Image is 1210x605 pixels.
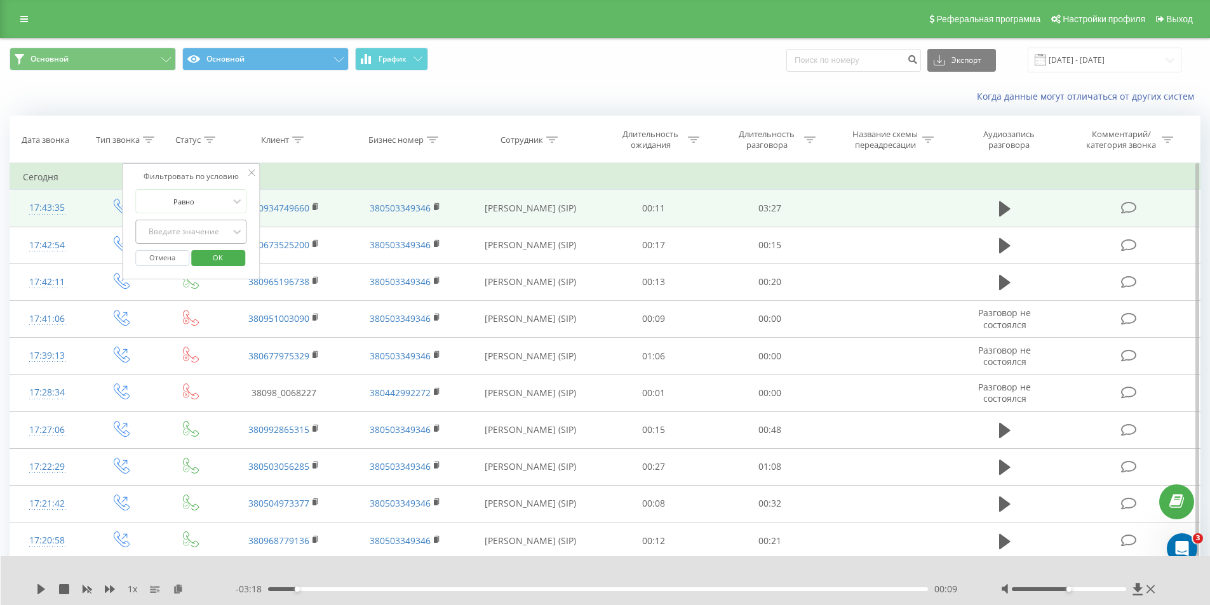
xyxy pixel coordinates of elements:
div: Аудиозапись разговора [967,129,1050,150]
div: Бизнес номер [368,135,424,145]
a: 380503349346 [370,535,431,547]
a: 380503349346 [370,423,431,435]
button: График [355,48,428,70]
td: 00:15 [596,411,712,448]
td: [PERSON_NAME] (SIP) [466,190,596,227]
div: 17:22:29 [23,455,72,479]
span: Настройки профиля [1063,14,1145,24]
a: 380503056285 [248,460,309,472]
iframe: Intercom live chat [1167,533,1197,564]
button: Отмена [135,250,189,266]
div: Введите значение [139,227,229,237]
td: 00:08 [596,485,712,522]
a: 380673525200 [248,239,309,251]
div: Тип звонка [96,135,140,145]
td: 00:12 [596,522,712,559]
div: 17:28:34 [23,380,72,405]
td: Сегодня [10,164,1200,190]
a: 380504973377 [248,497,309,509]
a: 380677975329 [248,350,309,362]
td: 38098_0068227 [224,375,344,411]
span: Разговор не состоялся [978,381,1031,404]
span: 1 x [128,583,137,595]
div: Сотрудник [501,135,543,145]
div: 17:20:58 [23,528,72,553]
td: 00:09 [596,300,712,337]
a: 380503349346 [370,276,431,288]
a: 380503349346 [370,202,431,214]
div: Комментарий/категория звонка [1084,129,1159,150]
td: 00:32 [712,485,828,522]
a: 380951003090 [248,312,309,324]
a: 380503349346 [370,460,431,472]
a: 380503349346 [370,497,431,509]
td: [PERSON_NAME] (SIP) [466,375,596,411]
div: Название схемы переадресации [851,129,919,150]
td: 00:00 [712,338,828,375]
td: 00:11 [596,190,712,227]
td: [PERSON_NAME] (SIP) [466,522,596,559]
td: 00:00 [712,375,828,411]
span: График [379,55,407,63]
span: Реферальная программа [936,14,1040,24]
td: 00:00 [712,300,828,337]
button: Основной [182,48,349,70]
div: 17:21:42 [23,491,72,516]
div: 17:43:35 [23,196,72,220]
td: 00:01 [596,375,712,411]
td: 03:27 [712,190,828,227]
a: 380442992272 [370,387,431,399]
td: [PERSON_NAME] (SIP) [466,338,596,375]
div: 17:42:54 [23,233,72,258]
td: 00:15 [712,227,828,263]
div: 17:42:11 [23,270,72,295]
td: [PERSON_NAME] (SIP) [466,485,596,522]
td: 01:08 [712,448,828,485]
td: 00:27 [596,448,712,485]
a: 380992865315 [248,423,309,435]
span: - 03:18 [236,583,268,595]
a: 380968779136 [248,535,309,547]
td: [PERSON_NAME] (SIP) [466,227,596,263]
a: 380503349346 [370,350,431,362]
div: Фильтровать по условию [135,170,247,183]
td: 00:48 [712,411,828,448]
span: Разговор не состоялся [978,344,1031,368]
td: [PERSON_NAME] (SIP) [466,448,596,485]
span: 00:09 [934,583,957,595]
div: Статус [175,135,201,145]
div: 17:41:06 [23,307,72,331]
td: [PERSON_NAME] (SIP) [466,411,596,448]
div: Дата звонка [22,135,69,145]
span: Выход [1166,14,1193,24]
button: Основной [10,48,176,70]
div: Клиент [261,135,289,145]
a: 380503349346 [370,312,431,324]
td: [PERSON_NAME] (SIP) [466,263,596,300]
span: Основной [30,54,69,64]
div: Длительность разговора [733,129,801,150]
a: Когда данные могут отличаться от других систем [977,90,1200,102]
input: Поиск по номеру [786,49,921,72]
td: 00:21 [712,522,828,559]
td: [PERSON_NAME] (SIP) [466,300,596,337]
div: 17:39:13 [23,343,72,368]
span: Разговор не состоялся [978,307,1031,330]
td: 00:20 [712,263,828,300]
td: 00:17 [596,227,712,263]
span: 3 [1193,533,1203,543]
a: 380934749660 [248,202,309,214]
div: Длительность ожидания [617,129,685,150]
button: Экспорт [927,49,996,72]
div: 17:27:06 [23,418,72,442]
span: OK [200,248,236,267]
button: OK [191,250,245,266]
div: Accessibility label [294,587,299,592]
a: 380503349346 [370,239,431,251]
a: 380965196738 [248,276,309,288]
div: Accessibility label [1066,587,1072,592]
td: 00:13 [596,263,712,300]
td: 01:06 [596,338,712,375]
